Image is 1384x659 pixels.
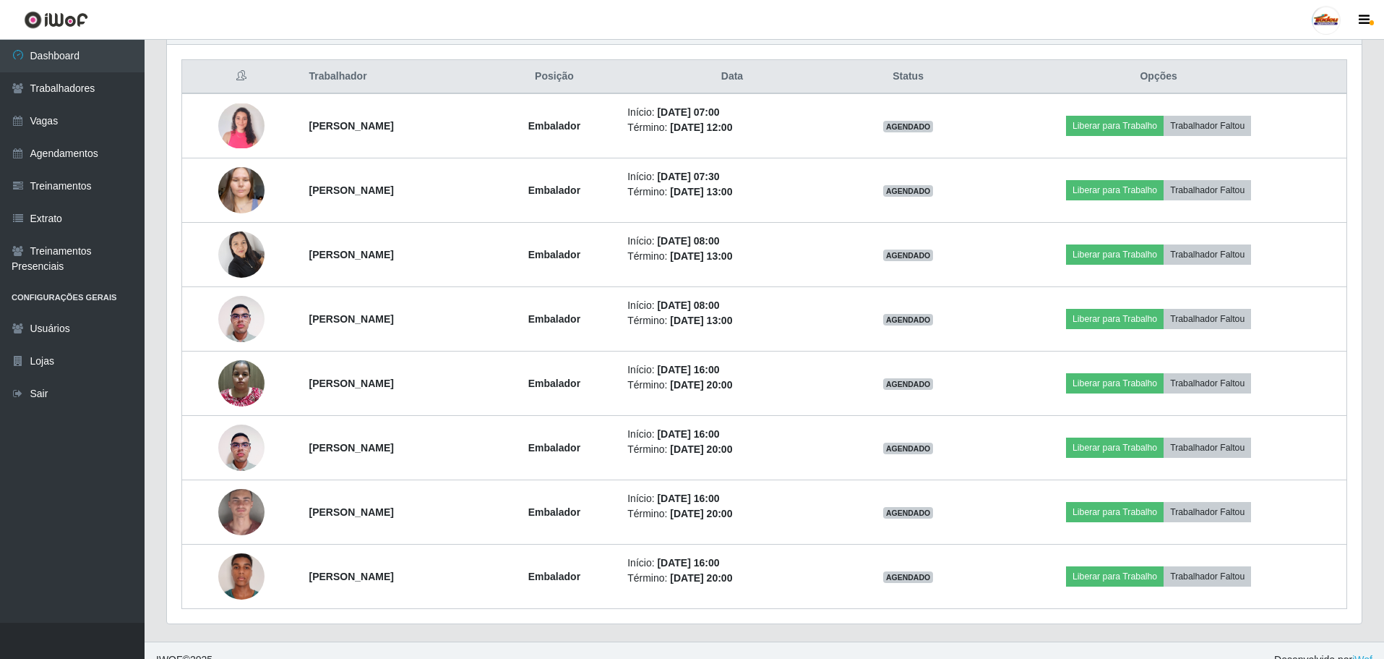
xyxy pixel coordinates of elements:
[1164,180,1251,200] button: Trabalhador Faltou
[657,299,719,311] time: [DATE] 08:00
[883,507,934,519] span: AGENDADO
[1066,116,1164,136] button: Liberar para Trabalho
[528,120,580,132] strong: Embalador
[1164,116,1251,136] button: Trabalhador Faltou
[627,378,837,393] li: Término:
[627,362,837,378] li: Início:
[627,556,837,571] li: Início:
[670,379,732,391] time: [DATE] 20:00
[1164,438,1251,458] button: Trabalhador Faltou
[657,493,719,504] time: [DATE] 16:00
[670,315,732,326] time: [DATE] 13:00
[1066,180,1164,200] button: Liberar para Trabalho
[657,364,719,375] time: [DATE] 16:00
[1164,373,1251,394] button: Trabalhador Faltou
[670,122,732,133] time: [DATE] 12:00
[309,571,393,582] strong: [PERSON_NAME]
[1066,438,1164,458] button: Liberar para Trabalho
[627,120,837,135] li: Término:
[846,60,971,94] th: Status
[883,443,934,454] span: AGENDADO
[528,442,580,454] strong: Embalador
[528,506,580,518] strong: Embalador
[627,313,837,328] li: Término:
[1066,309,1164,329] button: Liberar para Trabalho
[528,249,580,260] strong: Embalador
[309,442,393,454] strong: [PERSON_NAME]
[1066,566,1164,587] button: Liberar para Trabalho
[309,313,393,325] strong: [PERSON_NAME]
[218,545,265,607] img: 1751767387736.jpeg
[627,442,837,457] li: Término:
[883,314,934,326] span: AGENDADO
[1164,566,1251,587] button: Trabalhador Faltou
[670,250,732,262] time: [DATE] 13:00
[627,571,837,586] li: Término:
[218,103,265,148] img: 1749147835135.jpeg
[627,506,837,522] li: Término:
[627,298,837,313] li: Início:
[627,105,837,120] li: Início:
[883,185,934,197] span: AGENDADO
[670,572,732,584] time: [DATE] 20:00
[309,506,393,518] strong: [PERSON_NAME]
[528,571,580,582] strong: Embalador
[627,184,837,200] li: Término:
[528,313,580,325] strong: Embalador
[657,428,719,440] time: [DATE] 16:00
[218,464,265,560] img: 1750082443540.jpeg
[1164,245,1251,265] button: Trabalhador Faltou
[627,249,837,264] li: Término:
[218,417,265,478] img: 1746465298396.jpeg
[627,491,837,506] li: Início:
[528,184,580,196] strong: Embalador
[883,121,934,132] span: AGENDADO
[300,60,489,94] th: Trabalhador
[619,60,846,94] th: Data
[309,184,393,196] strong: [PERSON_NAME]
[309,378,393,389] strong: [PERSON_NAME]
[627,169,837,184] li: Início:
[670,508,732,519] time: [DATE] 20:00
[1164,309,1251,329] button: Trabalhador Faltou
[883,250,934,261] span: AGENDADO
[883,378,934,390] span: AGENDADO
[490,60,619,94] th: Posição
[528,378,580,389] strong: Embalador
[657,106,719,118] time: [DATE] 07:00
[657,171,719,182] time: [DATE] 07:30
[1066,245,1164,265] button: Liberar para Trabalho
[883,571,934,583] span: AGENDADO
[218,159,265,221] img: 1740081257605.jpeg
[218,288,265,349] img: 1746465298396.jpeg
[627,427,837,442] li: Início:
[657,235,719,247] time: [DATE] 08:00
[309,120,393,132] strong: [PERSON_NAME]
[971,60,1346,94] th: Opções
[1066,373,1164,394] button: Liberar para Trabalho
[24,11,88,29] img: CoreUI Logo
[1066,502,1164,522] button: Liberar para Trabalho
[670,186,732,197] time: [DATE] 13:00
[218,352,265,414] img: 1712714567127.jpeg
[627,234,837,249] li: Início:
[218,224,265,285] img: 1722007663957.jpeg
[657,557,719,569] time: [DATE] 16:00
[670,443,732,455] time: [DATE] 20:00
[1164,502,1251,522] button: Trabalhador Faltou
[309,249,393,260] strong: [PERSON_NAME]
